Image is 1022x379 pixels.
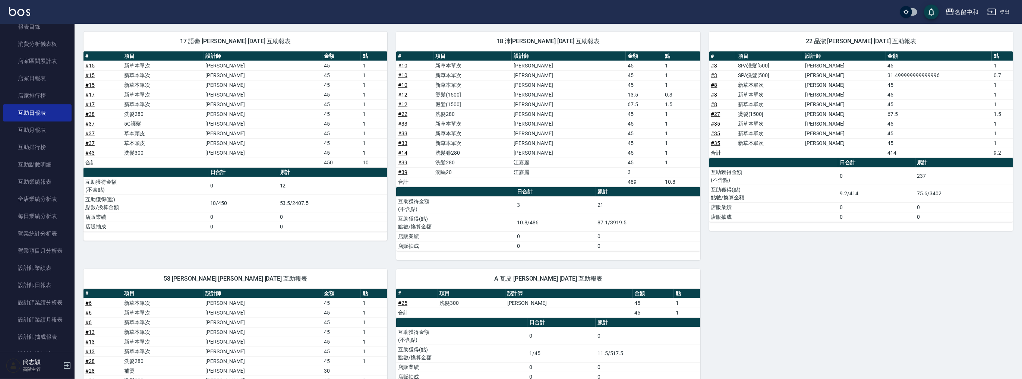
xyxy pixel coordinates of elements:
a: #35 [711,130,720,136]
td: 新草本單次 [736,100,803,109]
td: 新草本單次 [736,129,803,138]
td: [PERSON_NAME] [803,138,886,148]
a: #13 [85,339,95,345]
td: 1 [361,318,387,327]
td: 3 [515,196,596,214]
a: #28 [85,368,95,374]
a: #6 [85,300,92,306]
a: #3 [711,72,717,78]
a: #22 [398,111,407,117]
td: 1 [361,148,387,158]
td: 45 [322,298,361,308]
a: #17 [85,92,95,98]
td: 13.5 [626,90,663,100]
a: #28 [85,358,95,364]
a: #8 [711,101,717,107]
td: 1 [992,80,1013,90]
td: 45 [626,70,663,80]
table: a dense table [709,51,1013,158]
td: 450 [322,158,361,167]
td: 1 [663,158,700,167]
td: 互助獲得金額 (不含點) [709,167,838,185]
td: [PERSON_NAME] [512,148,626,158]
span: 18 沛[PERSON_NAME] [DATE] 互助報表 [405,38,691,45]
th: 金額 [886,51,992,61]
td: 0.7 [992,70,1013,80]
td: 1.5 [663,100,700,109]
td: 新草本單次 [122,61,204,70]
td: 45 [322,80,361,90]
td: 1 [663,138,700,148]
img: Logo [9,7,30,16]
td: [PERSON_NAME] [803,129,886,138]
a: #15 [85,82,95,88]
h5: 簡志穎 [23,359,61,366]
td: 潤絲20 [433,167,512,177]
td: 45 [626,109,663,119]
a: 營業統計分析表 [3,225,72,242]
a: 每日業績分析表 [3,208,72,225]
td: 新草本單次 [122,298,204,308]
td: [PERSON_NAME] [512,119,626,129]
th: 設計師 [505,289,633,299]
td: 1 [663,70,700,80]
a: #38 [85,111,95,117]
th: 日合計 [838,158,915,168]
a: #27 [711,111,720,117]
td: 0 [515,231,596,241]
a: #12 [398,101,407,107]
td: [PERSON_NAME] [204,100,322,109]
a: 營業項目月分析表 [3,242,72,259]
td: 合計 [396,308,438,318]
a: #35 [711,121,720,127]
td: 0 [596,231,700,241]
td: 1.5 [992,109,1013,119]
td: 45 [626,129,663,138]
td: 45 [322,318,361,327]
td: 45 [322,61,361,70]
td: 3 [626,167,663,177]
td: 新草本單次 [736,119,803,129]
td: [PERSON_NAME] [204,129,322,138]
td: 1 [361,100,387,109]
td: 店販抽成 [709,212,838,222]
td: 互助獲得金額 (不含點) [83,177,208,195]
td: [PERSON_NAME] [204,61,322,70]
td: 45 [626,119,663,129]
a: 設計師抽成報表 [3,328,72,345]
th: 項目 [438,289,505,299]
td: 45 [626,148,663,158]
div: 名留中和 [955,7,978,17]
td: 新草本單次 [736,80,803,90]
a: 店家日報表 [3,70,72,87]
td: SPA洗髮[500] [736,61,803,70]
td: 洗髮300 [438,298,505,308]
td: 9.2/414 [838,185,915,202]
td: 67.5 [626,100,663,109]
td: 9.2 [992,148,1013,158]
td: 新草本單次 [433,119,512,129]
td: 新草本單次 [122,80,204,90]
a: 消費分析儀表板 [3,35,72,53]
td: [PERSON_NAME] [803,90,886,100]
a: 報表目錄 [3,18,72,35]
td: 1 [663,119,700,129]
th: 金額 [322,289,361,299]
td: 10/450 [208,195,278,212]
td: 31.499999999999996 [886,70,992,80]
td: [PERSON_NAME] [803,100,886,109]
td: [PERSON_NAME] [512,70,626,80]
td: 1 [992,119,1013,129]
td: 1 [992,138,1013,148]
td: [PERSON_NAME] [204,119,322,129]
table: a dense table [83,168,387,232]
th: 項目 [122,289,204,299]
td: 1 [663,80,700,90]
a: 全店業績分析表 [3,190,72,208]
td: 45 [626,138,663,148]
td: [PERSON_NAME] [512,80,626,90]
td: 237 [915,167,1013,185]
a: #15 [85,63,95,69]
th: # [83,289,122,299]
a: #37 [85,121,95,127]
